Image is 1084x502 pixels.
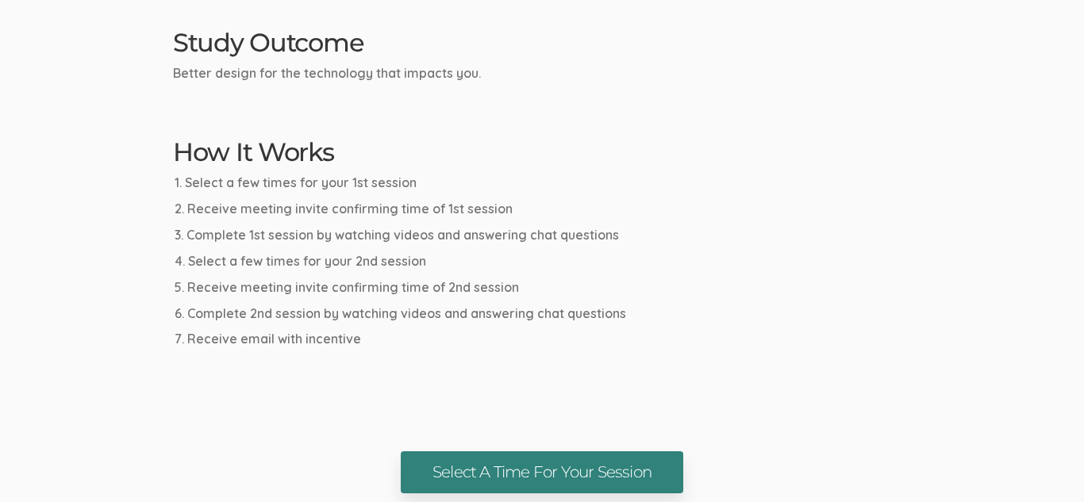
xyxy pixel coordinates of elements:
h2: How It Works [173,138,911,166]
li: Receive meeting invite confirming time of 1st session [175,200,911,218]
li: Complete 2nd session by watching videos and answering chat questions [175,305,911,323]
li: Receive meeting invite confirming time of 2nd session [175,278,911,297]
iframe: Chat Widget [1005,426,1084,502]
h2: Study Outcome [173,29,911,56]
a: Select A Time For Your Session [401,451,683,493]
li: Select a few times for your 2nd session [175,252,911,270]
p: Better design for the technology that impacts you. [173,64,911,82]
li: Complete 1st session by watching videos and answering chat questions [175,226,911,244]
li: Receive email with incentive [175,330,911,348]
li: Select a few times for your 1st session [175,174,911,192]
